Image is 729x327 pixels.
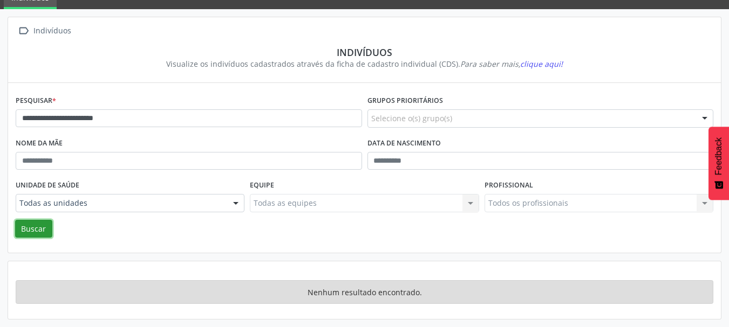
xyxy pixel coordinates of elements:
[16,135,63,152] label: Nome da mãe
[16,93,56,109] label: Pesquisar
[250,177,274,194] label: Equipe
[16,177,79,194] label: Unidade de saúde
[708,127,729,200] button: Feedback - Mostrar pesquisa
[485,177,533,194] label: Profissional
[367,93,443,109] label: Grupos prioritários
[31,23,73,39] div: Indivíduos
[460,59,563,69] i: Para saber mais,
[16,280,713,304] div: Nenhum resultado encontrado.
[16,23,73,39] a:  Indivíduos
[15,220,52,238] button: Buscar
[19,198,222,208] span: Todas as unidades
[714,137,724,175] span: Feedback
[367,135,441,152] label: Data de nascimento
[16,23,31,39] i: 
[23,46,706,58] div: Indivíduos
[23,58,706,69] div: Visualize os indivíduos cadastrados através da ficha de cadastro individual (CDS).
[520,59,563,69] span: clique aqui!
[371,113,452,124] span: Selecione o(s) grupo(s)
